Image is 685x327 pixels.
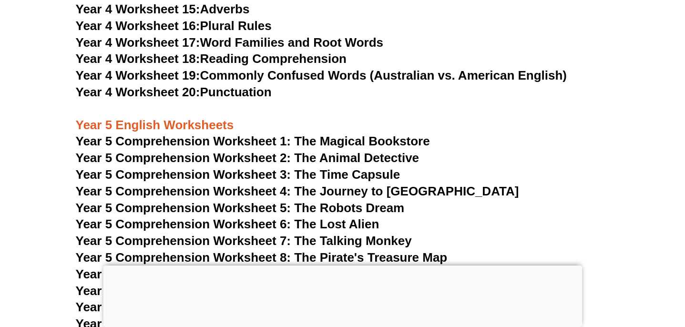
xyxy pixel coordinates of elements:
[76,167,400,182] a: Year 5 Comprehension Worksheet 3: The Time Capsule
[76,2,200,16] span: Year 4 Worksheet 15:
[76,68,200,82] span: Year 4 Worksheet 19:
[76,19,272,33] a: Year 4 Worksheet 16:Plural Rules
[76,134,430,148] a: Year 5 Comprehension Worksheet 1: The Magical Bookstore
[76,184,519,198] a: Year 5 Comprehension Worksheet 4: The Journey to [GEOGRAPHIC_DATA]
[103,266,582,325] iframe: Advertisement
[76,51,347,66] a: Year 4 Worksheet 18:Reading Comprehension
[76,234,412,248] a: Year 5 Comprehension Worksheet 7: The Talking Monkey
[76,101,610,133] h3: Year 5 English Worksheets
[76,68,567,82] a: Year 4 Worksheet 19:Commonly Confused Words (Australian vs. American English)
[76,2,250,16] a: Year 4 Worksheet 15:Adverbs
[76,267,431,281] a: Year 5 Comprehension Worksheet 9: The Magical Music Box
[76,35,383,50] a: Year 4 Worksheet 17:Word Families and Root Words
[76,300,495,314] a: Year 5 Comprehension Worksheet 11: The Mystery of the Missing Book
[76,284,397,298] a: Year 5 Comprehension Worksheet 10: The Secret Door
[76,85,200,99] span: Year 4 Worksheet 20:
[76,250,448,265] a: Year 5 Comprehension Worksheet 8: The Pirate's Treasure Map
[76,217,379,231] a: Year 5 Comprehension Worksheet 6: The Lost Alien
[76,201,405,215] a: Year 5 Comprehension Worksheet 5: The Robots Dream
[76,35,200,50] span: Year 4 Worksheet 17:
[76,151,419,165] a: Year 5 Comprehension Worksheet 2: The Animal Detective
[76,51,200,66] span: Year 4 Worksheet 18:
[76,19,200,33] span: Year 4 Worksheet 16:
[76,85,272,99] a: Year 4 Worksheet 20:Punctuation
[521,219,685,327] iframe: Chat Widget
